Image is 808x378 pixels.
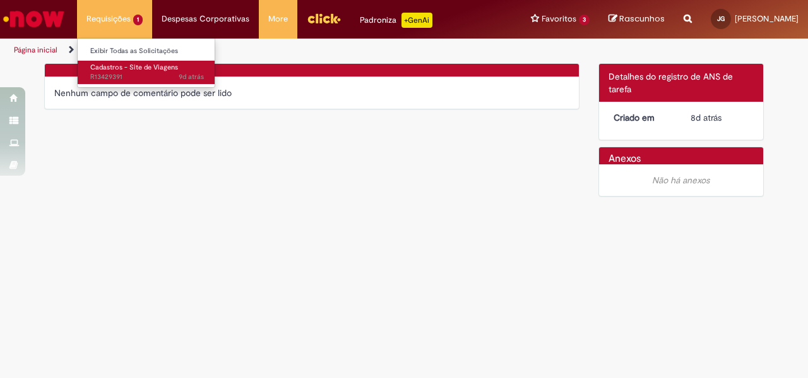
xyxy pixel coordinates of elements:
time: 20/08/2025 15:59:34 [691,112,722,123]
ul: Requisições [77,38,215,88]
span: [PERSON_NAME] [735,13,799,24]
span: Requisições [86,13,131,25]
a: Aberto R13429391 : Cadastros - Site de Viagens [78,61,217,84]
div: 20/08/2025 15:59:34 [691,111,749,124]
span: Favoritos [542,13,576,25]
a: Rascunhos [609,13,665,25]
ul: Trilhas de página [9,39,529,62]
img: click_logo_yellow_360x200.png [307,9,341,28]
span: 8d atrás [691,112,722,123]
span: 1 [133,15,143,25]
a: Exibir Todas as Solicitações [78,44,217,58]
div: Nenhum campo de comentário pode ser lido [54,87,569,99]
em: Não há anexos [652,174,710,186]
span: More [268,13,288,25]
span: JG [717,15,725,23]
span: Despesas Corporativas [162,13,249,25]
span: 3 [579,15,590,25]
span: Rascunhos [619,13,665,25]
dt: Criado em [604,111,682,124]
span: Detalhes do registro de ANS de tarefa [609,71,733,95]
h2: Anexos [609,154,641,165]
time: 19/08/2025 15:48:53 [179,72,204,82]
div: Padroniza [360,13,432,28]
span: R13429391 [90,72,204,82]
span: Cadastros - Site de Viagens [90,63,178,72]
a: Página inicial [14,45,57,55]
span: 9d atrás [179,72,204,82]
img: ServiceNow [1,6,66,32]
p: +GenAi [401,13,432,28]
